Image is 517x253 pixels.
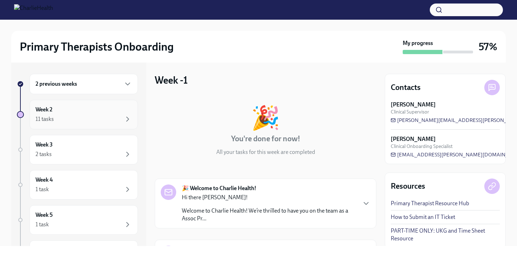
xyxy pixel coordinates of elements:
div: 2 previous weeks [30,74,138,94]
a: Week 41 task [17,170,138,200]
span: Clinical Supervisor [391,109,429,115]
div: 2 tasks [36,150,52,158]
p: Welcome to Charlie Health! We’re thrilled to have you on the team as a Assoc Pr... [182,207,356,222]
div: 🎉 [251,106,280,129]
h4: You're done for now! [231,134,300,144]
a: Week 211 tasks [17,100,138,129]
h6: Week 2 [36,106,52,113]
h6: Week 4 [36,176,53,184]
h6: Week 5 [36,211,53,219]
a: How to Submit an IT Ticket [391,213,455,221]
span: Clinical Onboarding Specialist [391,143,453,150]
h3: Week -1 [155,74,188,86]
strong: [PERSON_NAME] [391,135,436,143]
h4: Contacts [391,82,421,93]
strong: 🎉 Welcome to Charlie Health! [182,184,256,192]
a: Week 32 tasks [17,135,138,164]
h3: 57% [479,40,497,53]
div: 1 task [36,186,49,193]
h4: Resources [391,181,425,192]
a: Primary Therapist Resource Hub [391,200,469,207]
p: Hi there [PERSON_NAME]! [182,194,356,201]
img: CharlieHealth [14,4,53,15]
a: PART-TIME ONLY: UKG and Time Sheet Resource [391,227,500,242]
h2: Primary Therapists Onboarding [20,40,174,54]
div: 1 task [36,221,49,228]
div: 11 tasks [36,115,54,123]
a: Week 51 task [17,205,138,235]
h6: 2 previous weeks [36,80,77,88]
h6: Week 3 [36,141,53,149]
strong: [PERSON_NAME] [391,101,436,109]
strong: My progress [403,39,433,47]
p: All your tasks for this week are completed [216,148,315,156]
